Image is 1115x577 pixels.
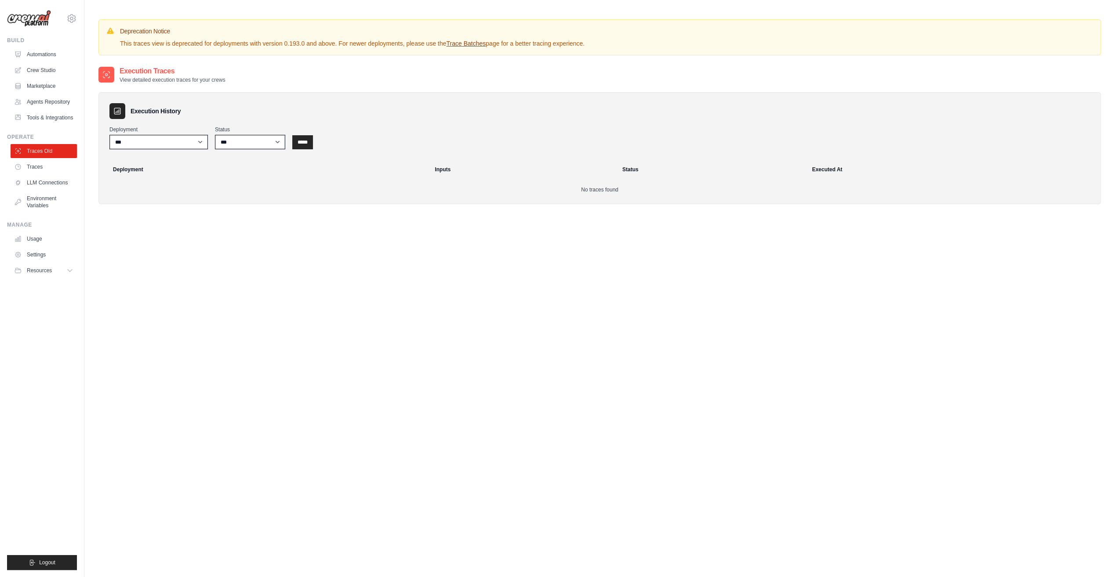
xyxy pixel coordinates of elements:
[11,176,77,190] a: LLM Connections
[7,555,77,570] button: Logout
[120,39,585,48] p: This traces view is deprecated for deployments with version 0.193.0 and above. For newer deployme...
[11,232,77,246] a: Usage
[11,63,77,77] a: Crew Studio
[11,248,77,262] a: Settings
[11,191,77,213] a: Environment Variables
[11,95,77,109] a: Agents Repository
[11,144,77,158] a: Traces Old
[120,27,585,36] h3: Deprecation Notice
[120,66,225,76] h2: Execution Traces
[39,559,55,566] span: Logout
[102,160,429,179] th: Deployment
[131,107,181,115] h3: Execution History
[109,126,208,133] label: Deployment
[11,111,77,125] a: Tools & Integrations
[215,126,285,133] label: Status
[120,76,225,83] p: View detailed execution traces for your crews
[11,263,77,278] button: Resources
[7,37,77,44] div: Build
[7,10,51,27] img: Logo
[617,160,806,179] th: Status
[11,47,77,61] a: Automations
[11,79,77,93] a: Marketplace
[446,40,486,47] a: Trace Batches
[806,160,1097,179] th: Executed At
[7,221,77,228] div: Manage
[27,267,52,274] span: Resources
[109,186,1090,193] p: No traces found
[11,160,77,174] a: Traces
[429,160,617,179] th: Inputs
[7,133,77,141] div: Operate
